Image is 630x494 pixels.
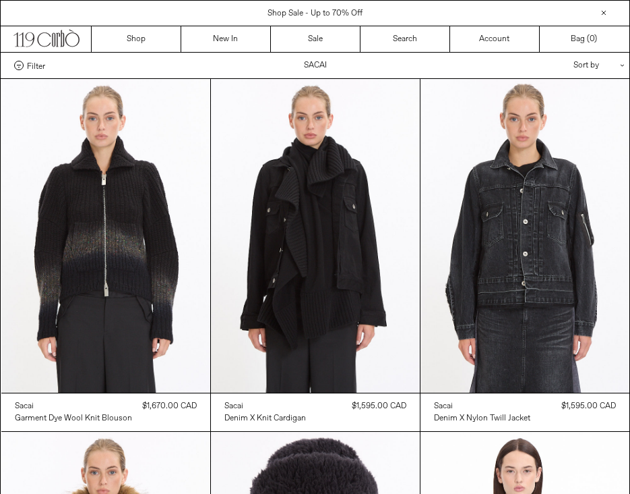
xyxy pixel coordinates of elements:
[15,412,132,424] a: Garment Dye Wool Knit Blouson
[420,79,629,393] img: Sacai Nylon Twill Blouson
[181,26,271,52] a: New In
[92,26,181,52] a: Shop
[540,26,629,52] a: Bag ()
[142,400,197,412] div: $1,670.00 CAD
[224,400,306,412] a: Sacai
[352,400,406,412] div: $1,595.00 CAD
[434,401,453,412] div: Sacai
[27,61,45,70] span: Filter
[495,53,616,78] div: Sort by
[434,412,530,424] a: Denim x Nylon Twill Jacket
[224,412,306,424] a: Denim x Knit Cardigan
[450,26,540,52] a: Account
[590,33,597,45] span: )
[224,413,306,424] div: Denim x Knit Cardigan
[211,79,420,393] img: Sacai Denim x Knit Cardigan
[434,400,530,412] a: Sacai
[267,8,363,19] a: Shop Sale - Up to 70% Off
[360,26,450,52] a: Search
[434,413,530,424] div: Denim x Nylon Twill Jacket
[15,413,132,424] div: Garment Dye Wool Knit Blouson
[15,400,132,412] a: Sacai
[590,34,594,45] span: 0
[561,400,616,412] div: $1,595.00 CAD
[224,401,243,412] div: Sacai
[15,401,34,412] div: Sacai
[1,79,210,393] img: Sacai Garment Dye Wool
[271,26,360,52] a: Sale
